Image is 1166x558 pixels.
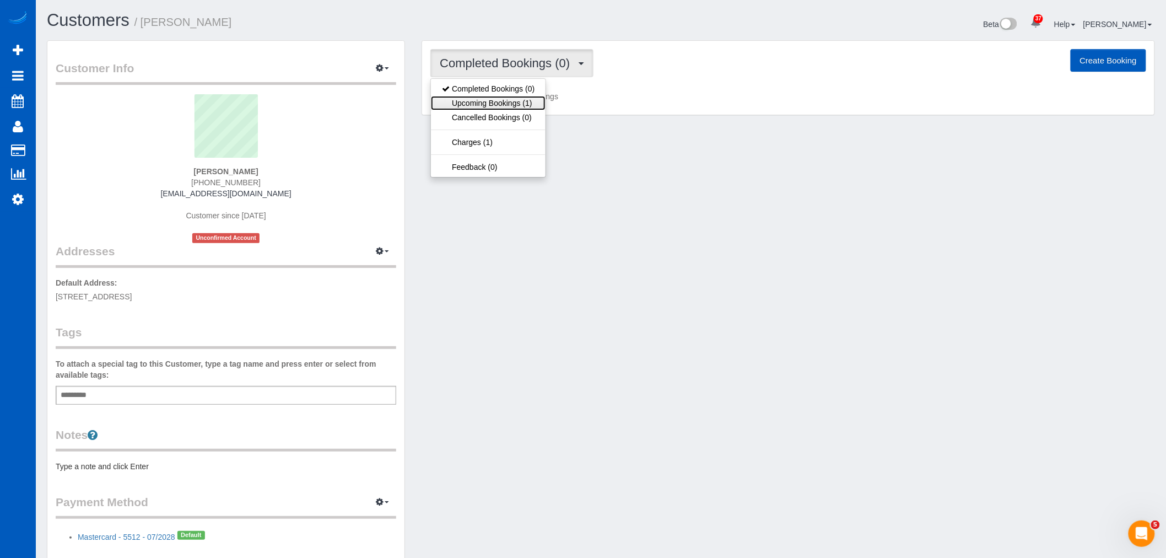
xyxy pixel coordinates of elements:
[192,233,260,243] span: Unconfirmed Account
[47,10,129,30] a: Customers
[56,324,396,349] legend: Tags
[999,18,1017,32] img: New interface
[1034,14,1043,23] span: 37
[56,494,396,519] legend: Payment Method
[193,167,258,176] strong: [PERSON_NAME]
[984,20,1018,29] a: Beta
[78,533,175,541] a: Mastercard - 5512 - 07/2028
[56,358,396,380] label: To attach a special tag to this Customer, type a tag name and press enter or select from availabl...
[56,427,396,452] legend: Notes
[430,91,1146,102] p: Customer has 0 Completed Bookings
[1151,521,1160,529] span: 5
[56,60,396,85] legend: Customer Info
[56,292,132,301] span: [STREET_ADDRESS]
[1129,521,1155,547] iframe: Intercom live chat
[191,178,261,187] span: [PHONE_NUMBER]
[186,211,266,220] span: Customer since [DATE]
[134,16,232,28] small: / [PERSON_NAME]
[431,96,546,110] a: Upcoming Bookings (1)
[56,277,117,288] label: Default Address:
[1025,11,1046,35] a: 37
[1071,49,1146,72] button: Create Booking
[7,11,29,26] img: Automaid Logo
[56,461,396,472] pre: Type a note and click Enter
[430,49,593,77] button: Completed Bookings (0)
[431,135,546,149] a: Charges (1)
[161,189,291,198] a: [EMAIL_ADDRESS][DOMAIN_NAME]
[440,56,575,70] span: Completed Bookings (0)
[431,160,546,174] a: Feedback (0)
[431,110,546,125] a: Cancelled Bookings (0)
[431,82,546,96] a: Completed Bookings (0)
[1054,20,1076,29] a: Help
[177,531,205,540] span: Default
[1083,20,1152,29] a: [PERSON_NAME]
